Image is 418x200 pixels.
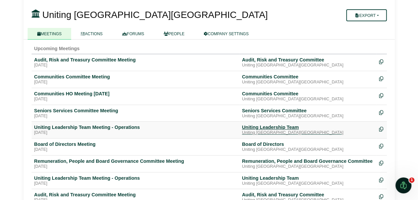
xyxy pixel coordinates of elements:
div: Board of Directors Meeting [34,141,237,147]
div: [DATE] [34,147,237,152]
div: Board of Directors [242,141,374,147]
div: Make a copy [379,57,384,66]
a: Uniting Leadership Team Meeting - Operations [DATE] [34,124,237,136]
div: Uniting Leadership Team [242,124,374,130]
a: Communities Committee Meeting [DATE] [34,74,237,85]
div: Audit, Risk and Treasury Committee Meeting [34,57,237,63]
a: Board of Directors Meeting [DATE] [34,141,237,152]
div: Audit, Risk and Treasury Committee [242,192,374,198]
div: [DATE] [34,164,237,169]
div: Uniting Leadership Team [242,175,374,181]
div: [DATE] [34,114,237,119]
div: Make a copy [379,158,384,167]
div: Uniting [GEOGRAPHIC_DATA][GEOGRAPHIC_DATA] [242,164,374,169]
div: Seniors Services Committee Meeting [34,108,237,114]
div: Communities Committee Meeting [34,74,237,80]
a: FORUMS [112,28,154,40]
button: Export [346,9,386,21]
div: Communities Committee [242,74,374,80]
a: Board of Directors Uniting [GEOGRAPHIC_DATA][GEOGRAPHIC_DATA] [242,141,374,152]
div: Uniting [GEOGRAPHIC_DATA][GEOGRAPHIC_DATA] [242,181,374,186]
div: Communities HO Meeting [DATE] [34,91,237,97]
a: Uniting Leadership Team Uniting [GEOGRAPHIC_DATA][GEOGRAPHIC_DATA] [242,124,374,136]
iframe: Intercom live chat [395,177,411,193]
a: MEETINGS [28,28,71,40]
span: Uniting [GEOGRAPHIC_DATA][GEOGRAPHIC_DATA] [42,10,268,20]
div: [DATE] [34,130,237,136]
div: Uniting Leadership Team Meeting - Operations [34,175,237,181]
div: Seniors Services Committee [242,108,374,114]
a: ACTIONS [71,28,112,40]
a: Remuneration, People and Board Governance Committee Meeting [DATE] [34,158,237,169]
a: Seniors Services Committee Meeting [DATE] [34,108,237,119]
div: Audit, Risk and Treasury Committee [242,57,374,63]
a: PEOPLE [154,28,194,40]
a: Uniting Leadership Team Meeting - Operations [DATE] [34,175,237,186]
a: Remuneration, People and Board Governance Committee Uniting [GEOGRAPHIC_DATA][GEOGRAPHIC_DATA] [242,158,374,169]
div: Uniting [GEOGRAPHIC_DATA][GEOGRAPHIC_DATA] [242,63,374,68]
div: Remuneration, People and Board Governance Committee Meeting [34,158,237,164]
div: Make a copy [379,141,384,150]
a: Communities HO Meeting [DATE] [DATE] [34,91,237,102]
div: [DATE] [34,80,237,85]
a: Uniting Leadership Team Uniting [GEOGRAPHIC_DATA][GEOGRAPHIC_DATA] [242,175,374,186]
a: Communities Committee Uniting [GEOGRAPHIC_DATA][GEOGRAPHIC_DATA] [242,91,374,102]
div: Make a copy [379,108,384,117]
a: Communities Committee Uniting [GEOGRAPHIC_DATA][GEOGRAPHIC_DATA] [242,74,374,85]
div: Uniting [GEOGRAPHIC_DATA][GEOGRAPHIC_DATA] [242,147,374,152]
div: Communities Committee [242,91,374,97]
a: COMPANY SETTINGS [194,28,258,40]
div: Uniting [GEOGRAPHIC_DATA][GEOGRAPHIC_DATA] [242,80,374,85]
div: [DATE] [34,97,237,102]
span: 1 [409,177,414,183]
div: Remuneration, People and Board Governance Committee [242,158,374,164]
a: Seniors Services Committee Uniting [GEOGRAPHIC_DATA][GEOGRAPHIC_DATA] [242,108,374,119]
div: Uniting [GEOGRAPHIC_DATA][GEOGRAPHIC_DATA] [242,114,374,119]
div: [DATE] [34,63,237,68]
div: Make a copy [379,91,384,100]
a: Audit, Risk and Treasury Committee Meeting [DATE] [34,57,237,68]
div: Make a copy [379,74,384,83]
a: Audit, Risk and Treasury Committee Uniting [GEOGRAPHIC_DATA][GEOGRAPHIC_DATA] [242,57,374,68]
div: Audit, Risk and Treasury Committee Meeting [34,192,237,198]
div: Uniting [GEOGRAPHIC_DATA][GEOGRAPHIC_DATA] [242,97,374,102]
div: Make a copy [379,175,384,184]
div: Uniting [GEOGRAPHIC_DATA][GEOGRAPHIC_DATA] [242,130,374,136]
div: Make a copy [379,124,384,133]
div: [DATE] [34,181,237,186]
div: Uniting Leadership Team Meeting - Operations [34,124,237,130]
span: Upcoming Meetings [34,46,80,51]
